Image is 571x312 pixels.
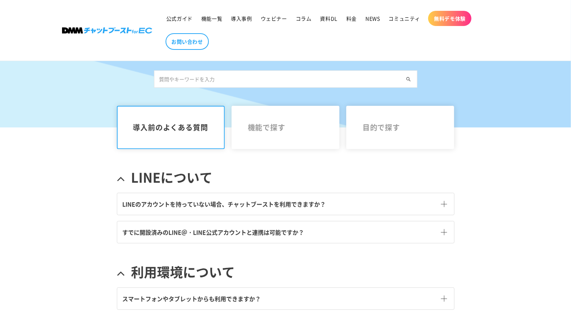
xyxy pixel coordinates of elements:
span: 資料DL [320,15,338,22]
a: すでに開設済みのLINE＠・LINE公式アカウントと連携は可能ですか？ [117,221,454,243]
a: 導入事例 [227,11,256,26]
span: 導入事例 [231,15,252,22]
a: 目的で探す [346,106,454,149]
span: LINEについて [131,169,213,186]
span: 機能で探す [248,123,324,132]
span: 料金 [346,15,357,22]
span: すでに開設済みのLINE＠・LINE公式アカウントと連携は可能ですか？ [123,228,304,237]
span: 目的で探す [363,123,438,132]
a: スマートフォンやタブレットからも利用できますか？ [117,288,454,309]
span: コラム [296,15,312,22]
span: 無料デモ体験 [434,15,466,22]
a: 導入前のよくある質問 [117,106,225,149]
a: LINEについて [117,161,454,193]
img: 株式会社DMM Boost [62,27,152,34]
a: NEWS [361,11,384,26]
span: NEWS [365,15,380,22]
span: 公式ガイド [166,15,193,22]
span: お問い合わせ [171,38,203,45]
a: 機能一覧 [197,11,227,26]
a: LINEのアカウントを持っていない場合、チャットブーストを利用できますか？ [117,193,454,215]
span: LINEのアカウントを持っていない場合、チャットブーストを利用できますか？ [123,200,326,208]
a: 資料DL [316,11,342,26]
a: ウェビナー [256,11,291,26]
a: 機能で探す [232,106,340,149]
span: コミュニティ [389,15,421,22]
a: 料金 [342,11,361,26]
input: 質問やキーワードを入力 [154,70,417,88]
a: コミュニティ [385,11,425,26]
span: ウェビナー [261,15,287,22]
span: スマートフォンやタブレットからも利用できますか？ [123,294,261,303]
a: 利用環境について [117,256,454,287]
a: お問い合わせ [166,33,209,50]
span: 導入前のよくある質問 [133,123,209,132]
span: 利用環境について [131,263,235,280]
img: Search [406,77,411,82]
a: 無料デモ体験 [428,11,471,26]
a: コラム [291,11,316,26]
a: 公式ガイド [162,11,197,26]
span: 機能一覧 [201,15,222,22]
